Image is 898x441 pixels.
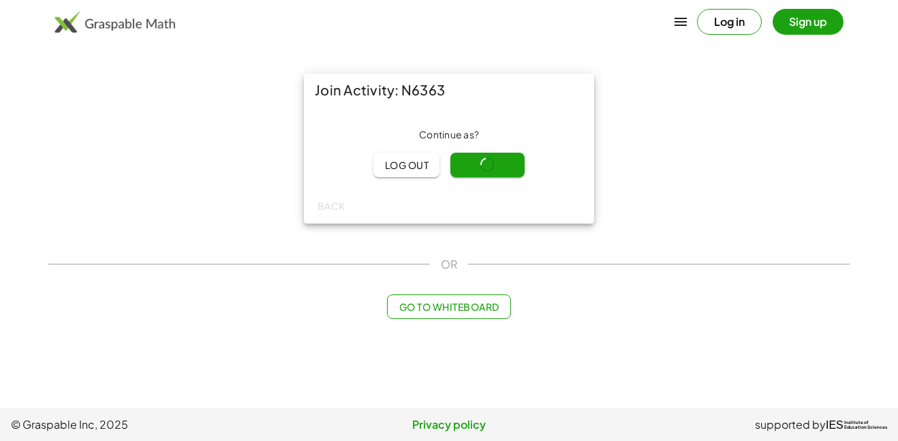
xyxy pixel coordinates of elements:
a: IESInstitute ofEducation Sciences [826,416,887,433]
button: Go to Whiteboard [387,294,510,319]
div: Continue as ? [315,128,583,142]
span: © Graspable Inc, 2025 [11,416,303,433]
a: Privacy policy [303,416,595,433]
div: Join Activity: N6363 [304,74,594,106]
button: Log in [697,9,762,35]
button: Sign up [773,9,843,35]
span: OR [441,256,457,273]
span: Institute of Education Sciences [844,421,887,430]
span: Log out [384,159,429,171]
span: IES [826,419,843,431]
span: Go to Whiteboard [399,301,499,313]
button: Log out [373,153,439,177]
span: supported by [755,416,826,433]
